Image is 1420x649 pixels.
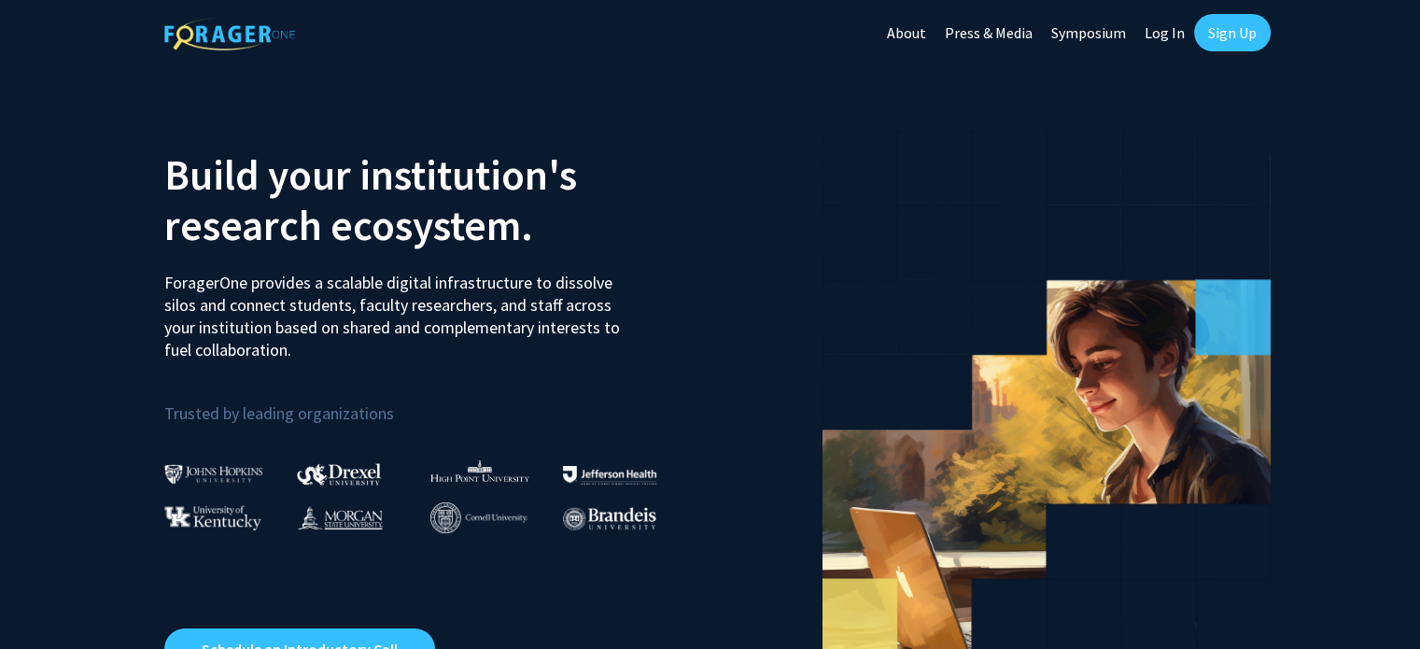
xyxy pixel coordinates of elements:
img: Thomas Jefferson University [563,466,656,484]
img: Brandeis University [563,507,656,530]
p: ForagerOne provides a scalable digital infrastructure to dissolve silos and connect students, fac... [164,258,633,361]
img: High Point University [430,459,529,482]
a: Sign Up [1194,14,1271,51]
img: ForagerOne Logo [164,18,295,50]
img: Cornell University [430,502,527,533]
img: Morgan State University [297,505,383,529]
p: Trusted by leading organizations [164,376,696,428]
h2: Build your institution's research ecosystem. [164,149,696,250]
img: Johns Hopkins University [164,464,263,484]
img: University of Kentucky [164,505,261,530]
img: Drexel University [297,463,381,485]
